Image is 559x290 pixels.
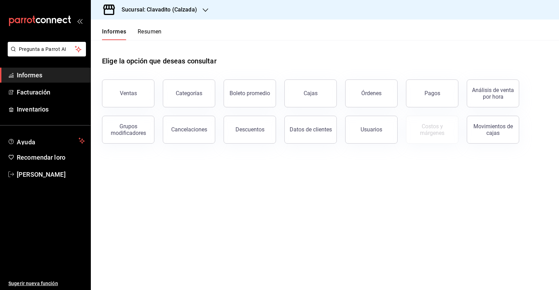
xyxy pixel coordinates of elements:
font: [PERSON_NAME] [17,171,66,178]
button: Usuarios [345,116,398,144]
font: Boleto promedio [230,90,270,97]
font: Resumen [138,28,162,35]
font: Ayuda [17,138,36,146]
font: Usuarios [361,126,382,133]
font: Datos de clientes [290,126,332,133]
div: pestañas de navegación [102,28,162,40]
font: Recomendar loro [17,154,65,161]
button: Movimientos de cajas [467,116,519,144]
font: Cancelaciones [171,126,207,133]
a: Pregunta a Parrot AI [5,51,86,58]
button: abrir_cajón_menú [77,18,82,24]
button: Órdenes [345,79,398,107]
font: Inventarios [17,106,49,113]
font: Cajas [304,90,318,97]
font: Categorías [176,90,202,97]
button: Contrata inventarios para ver este informe [406,116,458,144]
font: Pregunta a Parrot AI [19,46,66,52]
font: Informes [17,71,42,79]
button: Categorías [163,79,215,107]
button: Boleto promedio [224,79,276,107]
button: Grupos modificadores [102,116,154,144]
font: Ventas [120,90,137,97]
font: Movimientos de cajas [473,123,513,136]
button: Cancelaciones [163,116,215,144]
button: Datos de clientes [284,116,337,144]
button: Pagos [406,79,458,107]
a: Cajas [284,79,337,107]
font: Facturación [17,89,50,96]
font: Sugerir nueva función [8,281,58,286]
font: Elige la opción que deseas consultar [102,57,217,65]
font: Descuentos [235,126,264,133]
font: Sucursal: Clavadito (Calzada) [122,6,197,13]
font: Grupos modificadores [111,123,146,136]
font: Pagos [424,90,440,97]
button: Análisis de venta por hora [467,79,519,107]
button: Ventas [102,79,154,107]
button: Pregunta a Parrot AI [8,42,86,56]
font: Órdenes [361,90,382,97]
font: Análisis de venta por hora [472,87,514,100]
font: Costos y márgenes [420,123,444,136]
button: Descuentos [224,116,276,144]
font: Informes [102,28,126,35]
